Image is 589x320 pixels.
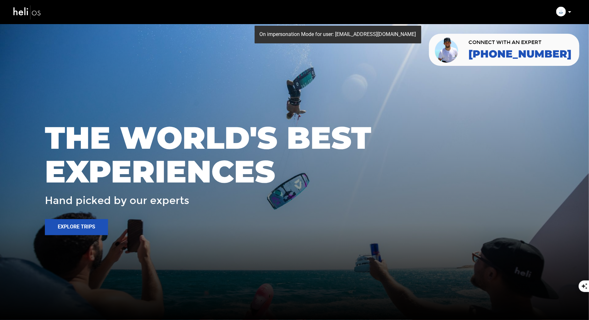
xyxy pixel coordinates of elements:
button: Explore Trips [45,219,108,235]
img: img_0ff4e6702feb5b161957f2ea789f15f4.png [556,7,566,16]
div: On impersonation Mode for user: [EMAIL_ADDRESS][DOMAIN_NAME] [255,26,421,43]
span: Hand picked by our experts [45,195,189,206]
span: THE WORLD'S BEST EXPERIENCES [45,121,544,189]
span: CONNECT WITH AN EXPERT [468,40,571,45]
img: contact our team [434,36,460,63]
a: [PHONE_NUMBER] [468,48,571,60]
img: heli-logo [13,4,42,21]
